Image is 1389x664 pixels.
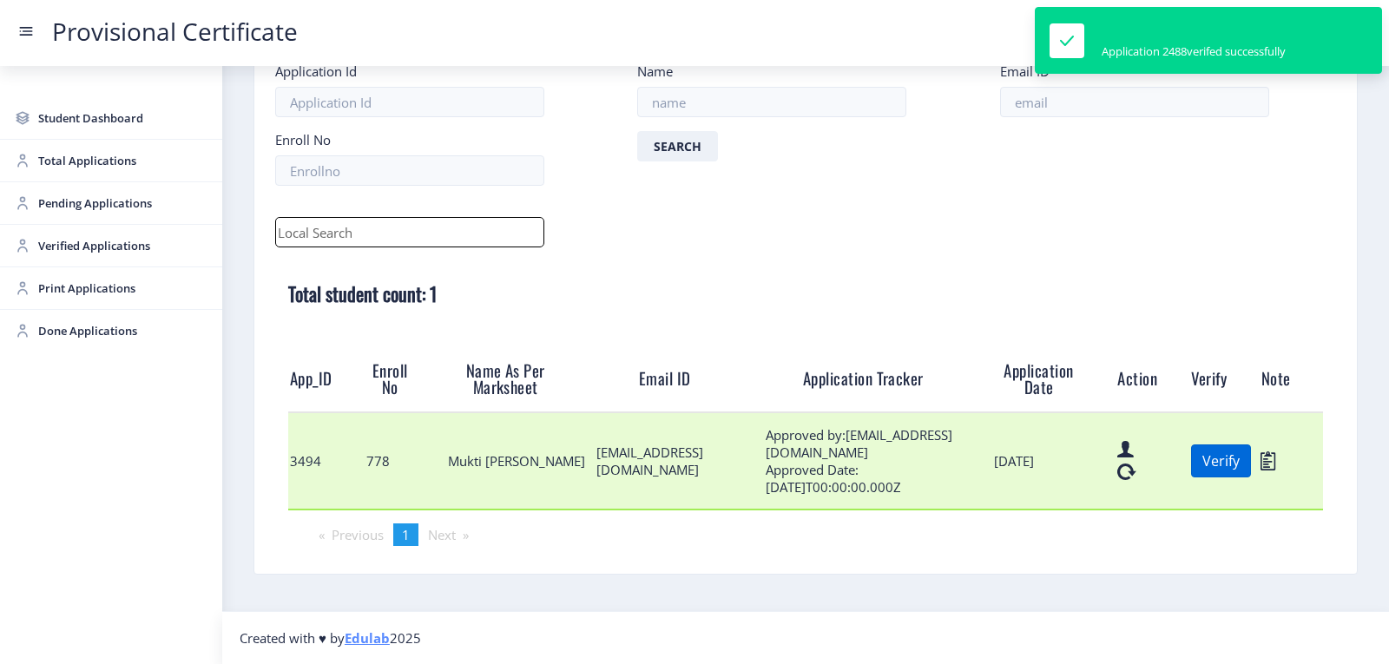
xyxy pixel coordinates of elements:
span: Created with ♥ by 2025 [240,629,421,647]
span: Done Applications [38,320,208,341]
th: Application Date [992,346,1116,412]
span: Print Applications [38,278,208,299]
label: Application Id [275,62,357,80]
span: Next [428,526,456,543]
input: email [1000,87,1269,117]
input: Local Search [275,217,544,247]
td: 3494 [288,412,365,510]
td: 778 [365,412,446,510]
th: App_ID [288,346,365,412]
a: Provisional Certificate [35,23,315,41]
span: Student Dashboard [38,108,208,128]
th: Note [1260,346,1323,412]
th: Email ID [596,346,765,412]
td: [DATE] [992,412,1116,510]
b: Total student count: 1 [288,279,437,307]
span: Verified Applications [38,235,208,256]
span: 1 [402,526,410,543]
a: Edulab [345,629,390,647]
button: Verify [1191,444,1251,477]
td: [EMAIL_ADDRESS][DOMAIN_NAME] [596,412,765,510]
input: Application Id [275,87,544,117]
label: Name [637,62,673,80]
th: Name As Per Marksheet [446,346,596,412]
div: Application 2488verifed successfully [1102,43,1286,59]
th: Verify [1190,346,1260,412]
td: Approved by:[EMAIL_ADDRESS][DOMAIN_NAME] Approved Date:[DATE]T00:00:00.000Z [765,412,992,510]
span: Previous [332,526,384,543]
ul: Pagination [275,523,1336,546]
button: Search [637,131,718,161]
input: name [637,87,906,117]
span: Pending Applications [38,193,208,214]
input: Enrollno [275,155,544,186]
th: Action [1116,346,1189,412]
td: Mukti [PERSON_NAME] [446,412,596,510]
th: Application Tracker [765,346,992,412]
th: Enroll No [365,346,446,412]
label: Email ID [1000,62,1050,80]
span: Total Applications [38,150,208,171]
label: Enroll No [275,131,331,148]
